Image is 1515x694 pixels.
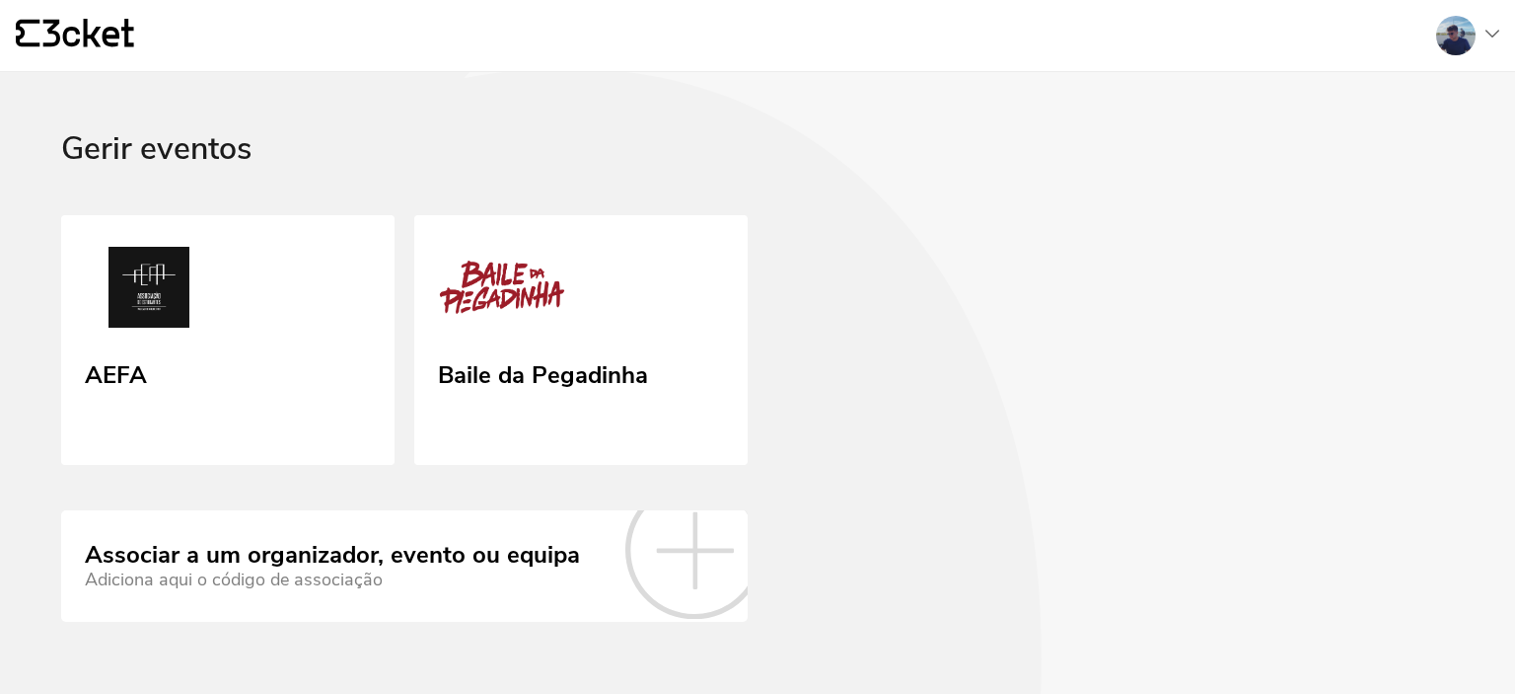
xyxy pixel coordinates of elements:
[414,215,748,466] a: Baile da Pegadinha Baile da Pegadinha
[85,542,580,570] div: Associar a um organizador, evento ou equipa
[16,19,134,52] a: {' '}
[61,510,748,621] a: Associar a um organizador, evento ou equipa Adiciona aqui o código de associação
[16,20,39,47] g: {' '}
[438,247,566,336] img: Baile da Pegadinha
[85,570,580,590] div: Adiciona aqui o código de associação
[61,215,395,466] a: AEFA AEFA
[438,354,648,390] div: Baile da Pegadinha
[61,131,1454,215] div: Gerir eventos
[85,354,147,390] div: AEFA
[85,247,213,336] img: AEFA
